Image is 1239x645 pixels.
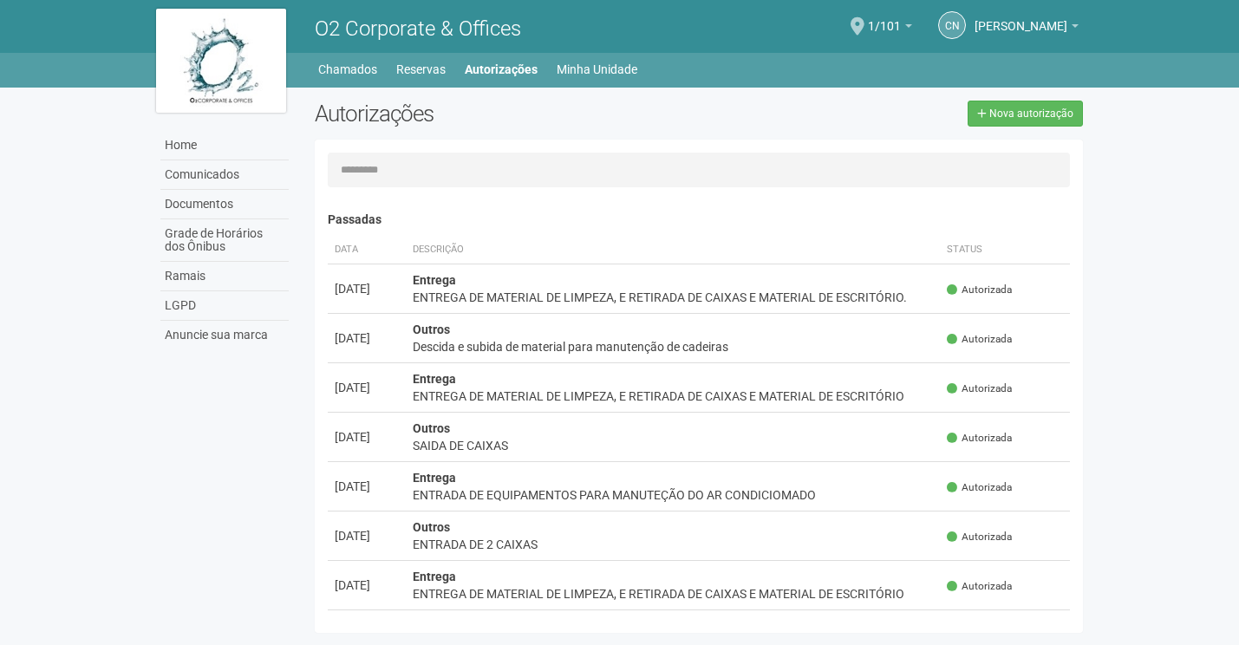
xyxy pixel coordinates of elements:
a: Ramais [160,262,289,291]
a: Reservas [396,57,446,81]
div: [DATE] [335,280,399,297]
a: 1/101 [868,22,912,36]
strong: Outros [413,619,450,633]
a: Chamados [318,57,377,81]
a: Grade de Horários dos Ônibus [160,219,289,262]
div: [DATE] [335,329,399,347]
div: [DATE] [335,527,399,544]
a: Nova autorização [968,101,1083,127]
strong: Outros [413,421,450,435]
span: Autorizada [947,283,1012,297]
span: O2 Corporate & Offices [315,16,521,41]
img: logo.jpg [156,9,286,113]
span: Autorizada [947,431,1012,446]
span: Autorizada [947,381,1012,396]
a: Autorizações [465,57,538,81]
div: ENTRADA DE EQUIPAMENTOS PARA MANUTEÇÃO DO AR CONDICIOMADO [413,486,934,504]
a: LGPD [160,291,289,321]
div: [DATE] [335,478,399,495]
span: Autorizada [947,480,1012,495]
div: Descida e subida de material para manutenção de cadeiras [413,338,934,355]
span: Autorizada [947,579,1012,594]
a: Comunicados [160,160,289,190]
div: ENTREGA DE MATERIAL DE LIMPEZA, E RETIRADA DE CAIXAS E MATERIAL DE ESCRITÓRIO [413,388,934,405]
a: Home [160,131,289,160]
div: SAIDA DE CAIXAS [413,437,934,454]
strong: Entrega [413,570,456,583]
a: Minha Unidade [557,57,637,81]
th: Data [328,236,406,264]
a: Documentos [160,190,289,219]
h4: Passadas [328,213,1071,226]
div: ENTRADA DE 2 CAIXAS [413,536,934,553]
span: 1/101 [868,3,901,33]
span: CELIA NASCIMENTO [975,3,1067,33]
a: CN [938,11,966,39]
strong: Outros [413,322,450,336]
div: [DATE] [335,379,399,396]
strong: Entrega [413,273,456,287]
div: [DATE] [335,428,399,446]
th: Status [940,236,1070,264]
strong: Entrega [413,372,456,386]
h2: Autorizações [315,101,686,127]
a: Anuncie sua marca [160,321,289,349]
strong: Entrega [413,471,456,485]
div: [DATE] [335,577,399,594]
span: Autorizada [947,332,1012,347]
a: [PERSON_NAME] [975,22,1079,36]
span: Nova autorização [989,107,1073,120]
th: Descrição [406,236,941,264]
span: Autorizada [947,530,1012,544]
div: ENTREGA DE MATERIAL DE LIMPEZA, E RETIRADA DE CAIXAS E MATERIAL DE ESCRITÓRIO. [413,289,934,306]
strong: Outros [413,520,450,534]
div: ENTREGA DE MATERIAL DE LIMPEZA, E RETIRADA DE CAIXAS E MATERIAL DE ESCRITÓRIO [413,585,934,603]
